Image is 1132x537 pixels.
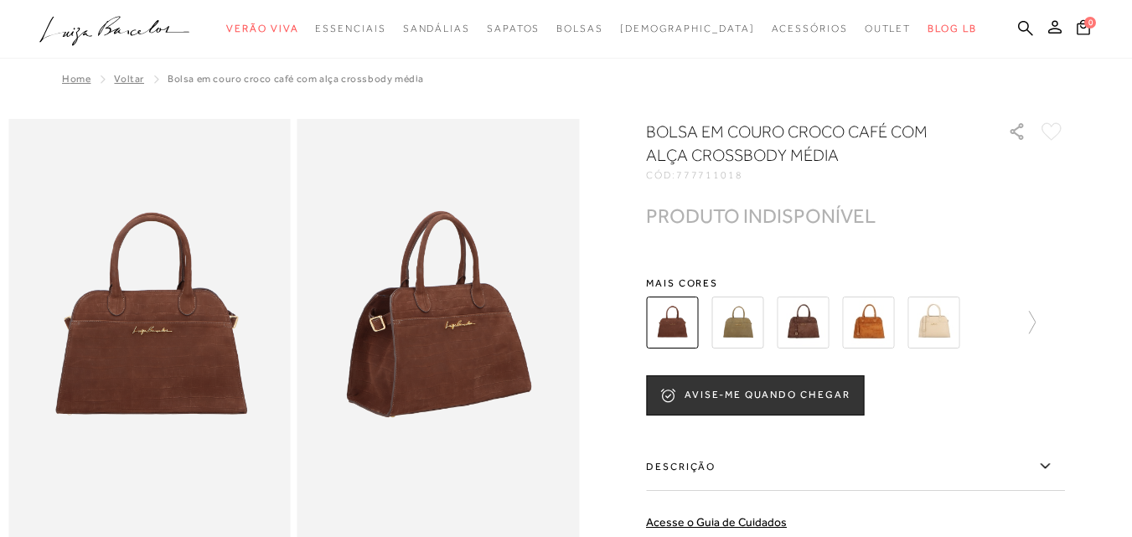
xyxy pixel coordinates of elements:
[865,13,912,44] a: noSubCategoriesText
[620,23,755,34] span: [DEMOGRAPHIC_DATA]
[487,13,540,44] a: noSubCategoriesText
[676,169,743,181] span: 777711018
[772,23,848,34] span: Acessórios
[842,297,894,349] img: BOLSA MÉDIA EM CAMURÇA CARAMELO COM BOLSO FRONTAL E FIVELAS
[226,23,298,34] span: Verão Viva
[1084,17,1096,28] span: 0
[226,13,298,44] a: noSubCategoriesText
[403,23,470,34] span: Sandálias
[1072,18,1095,41] button: 0
[646,170,981,180] div: CÓD:
[907,297,959,349] img: BOLSA MÉDIA EM COURO BEGE NATA COM BOLSO FRONTAL E FIVELAS
[114,73,144,85] a: Voltar
[646,120,960,167] h1: BOLSA EM COURO CROCO CAFÉ COM ALÇA CROSSBODY MÉDIA
[711,297,763,349] img: BOLSA EM COURO CROCO VERDE TOMILHO COM ALÇA CROSSBODY MÉDIA
[777,297,829,349] img: BOLSA MÉDIA EM CAMURÇA CAFÉ COM BOLSO FRONTAL E FIVELAS
[646,442,1065,491] label: Descrição
[315,13,385,44] a: noSubCategoriesText
[646,297,698,349] img: BOLSA EM COURO CROCO CAFÉ COM ALÇA CROSSBODY MÉDIA
[556,23,603,34] span: Bolsas
[646,207,876,225] div: PRODUTO INDISPONÍVEL
[928,23,976,34] span: BLOG LB
[487,23,540,34] span: Sapatos
[315,23,385,34] span: Essenciais
[646,515,787,529] a: Acesse o Guia de Cuidados
[168,73,424,85] span: BOLSA EM COURO CROCO CAFÉ COM ALÇA CROSSBODY MÉDIA
[620,13,755,44] a: noSubCategoriesText
[646,278,1065,288] span: Mais cores
[62,73,90,85] a: Home
[772,13,848,44] a: noSubCategoriesText
[646,375,864,416] button: AVISE-ME QUANDO CHEGAR
[556,13,603,44] a: noSubCategoriesText
[928,13,976,44] a: BLOG LB
[865,23,912,34] span: Outlet
[403,13,470,44] a: noSubCategoriesText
